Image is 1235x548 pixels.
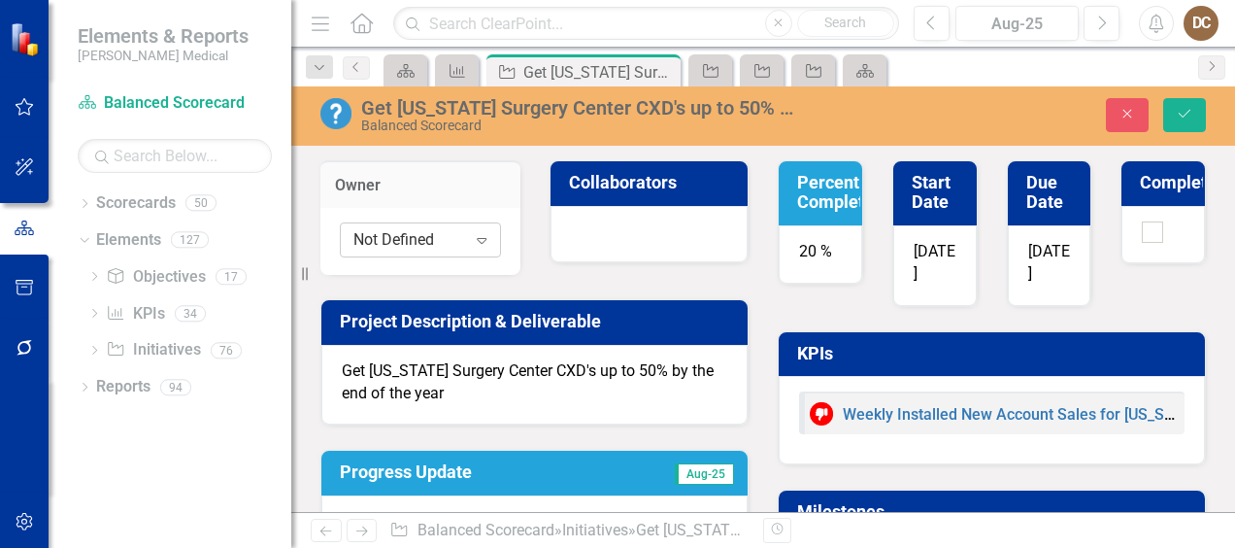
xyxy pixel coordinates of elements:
[393,7,899,41] input: Search ClearPoint...
[1026,173,1080,212] h3: Due Date
[78,139,272,173] input: Search Below...
[914,242,955,283] span: [DATE]
[361,97,803,119] div: Get [US_STATE] Surgery Center CXD's up to 50% by the end of the year
[417,521,554,539] a: Balanced Scorecard
[175,305,206,322] div: 34
[523,60,676,85] div: Get [US_STATE] Surgery Center CXD's up to 50% by the end of the year
[824,15,866,30] span: Search
[962,13,1072,36] div: Aug-25
[342,360,727,405] p: Get [US_STATE] Surgery Center CXD's up to 50% by the end of the year
[96,192,176,215] a: Scorecards
[797,173,874,212] h3: Percent Complete
[96,376,150,398] a: Reports
[211,342,242,359] div: 76
[96,229,161,252] a: Elements
[171,232,209,249] div: 127
[78,48,249,63] small: [PERSON_NAME] Medical
[1184,6,1218,41] button: DC
[216,268,247,285] div: 17
[797,502,1193,522] h3: Milestones
[106,339,200,361] a: Initiatives
[779,225,862,284] div: 20 %
[78,24,249,48] span: Elements & Reports
[106,303,164,325] a: KPIs
[320,98,351,129] img: No Information
[955,6,1079,41] button: Aug-25
[342,511,727,533] p: Currently 23% as of 9.12
[389,520,749,542] div: » »
[562,521,628,539] a: Initiatives
[353,229,466,252] div: Not Defined
[569,173,737,192] h3: Collaborators
[78,92,272,115] a: Balanced Scorecard
[160,379,191,395] div: 94
[185,195,217,212] div: 50
[1140,173,1226,192] h3: Completed
[810,402,833,426] img: Below Target
[361,119,803,133] div: Balanced Scorecard
[797,10,894,37] button: Search
[340,312,736,331] h3: Project Description & Deliverable
[10,22,44,56] img: ClearPoint Strategy
[636,521,1114,539] div: Get [US_STATE] Surgery Center CXD's up to 50% by the end of the year
[797,344,1193,363] h3: KPIs
[340,462,611,482] h3: Progress Update
[106,266,205,289] a: Objectives
[675,463,734,485] span: Aug-25
[335,177,506,194] h3: Owner
[1028,242,1070,283] span: [DATE]
[912,173,965,212] h3: Start Date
